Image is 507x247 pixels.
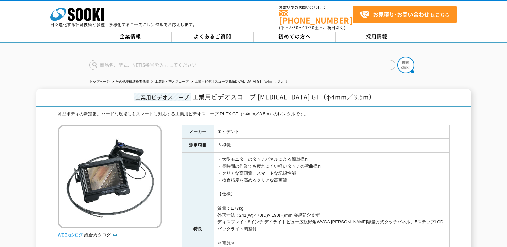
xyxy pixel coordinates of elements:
[192,92,375,101] span: 工業用ビデオスコープ [MEDICAL_DATA] GT（φ4mm／3.5m）
[50,23,197,27] p: 日々進化する計測技術と多種・多様化するニーズにレンタルでお応えします。
[84,232,117,237] a: 総合カタログ
[58,232,83,238] img: webカタログ
[397,57,414,73] img: btn_search.png
[89,32,172,42] a: 企業情報
[303,25,315,31] span: 17:30
[182,125,214,139] th: メーカー
[278,33,311,40] span: 初めての方へ
[58,125,162,228] img: 工業用ビデオスコープ IPLEX GT（φ4mm／3.5m）
[190,78,289,85] li: 工業用ビデオスコープ [MEDICAL_DATA] GT（φ4mm／3.5m）
[116,80,149,83] a: その他非破壊検査機器
[89,60,395,70] input: 商品名、型式、NETIS番号を入力してください
[214,125,449,139] td: エビデント
[214,139,449,153] td: 内視鏡
[134,93,191,101] span: 工業用ビデオスコープ
[279,25,345,31] span: (平日 ～ 土日、祝日除く)
[172,32,254,42] a: よくあるご質問
[373,10,429,18] strong: お見積り･お問い合わせ
[336,32,418,42] a: 採用情報
[279,10,353,24] a: [PHONE_NUMBER]
[360,10,449,20] span: はこちら
[58,111,450,118] div: 薄型ボディの新定番。ハードな現場にもスマートに対応する工業用ビデオスコープIPLEX GT（φ4mm／3.5m）のレンタルです。
[182,139,214,153] th: 測定項目
[254,32,336,42] a: 初めての方へ
[89,80,110,83] a: トップページ
[155,80,189,83] a: 工業用ビデオスコープ
[279,6,353,10] span: お電話でのお問い合わせは
[289,25,299,31] span: 8:50
[353,6,457,23] a: お見積り･お問い合わせはこちら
